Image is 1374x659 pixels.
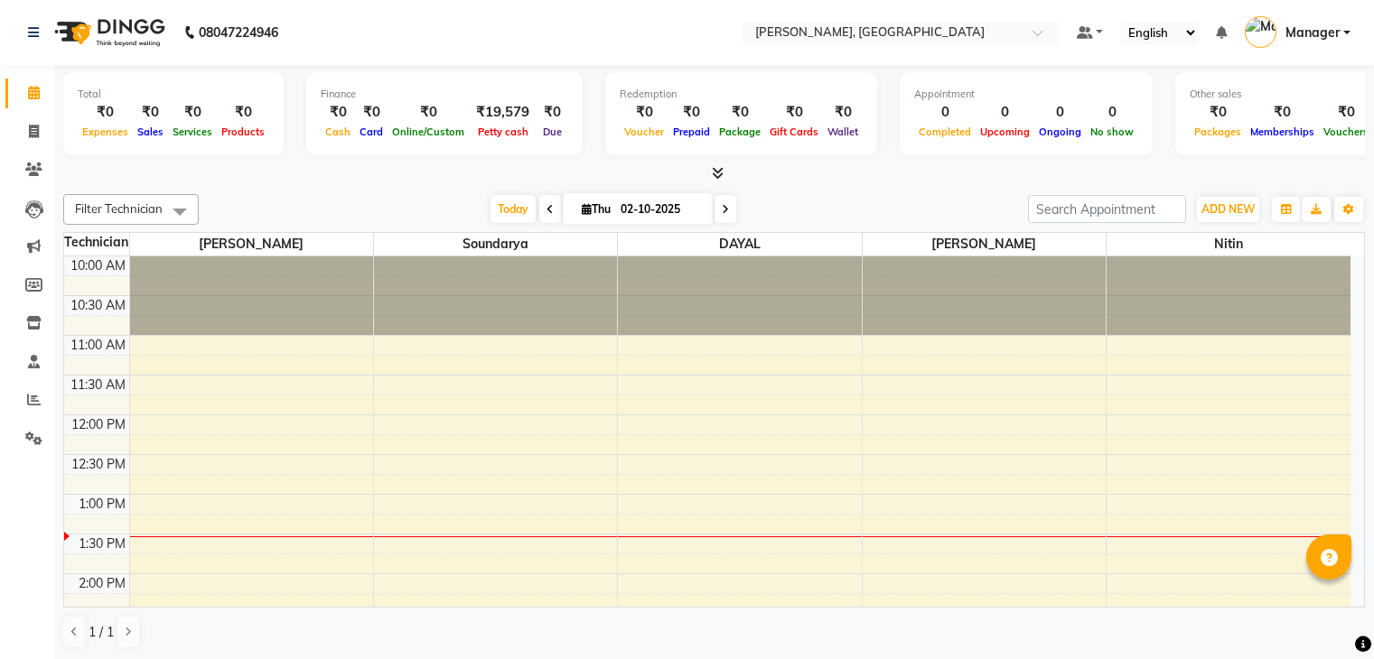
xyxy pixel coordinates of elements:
[133,125,168,138] span: Sales
[75,574,129,593] div: 2:00 PM
[1086,102,1138,123] div: 0
[1086,125,1138,138] span: No show
[1319,102,1373,123] div: ₹0
[491,195,536,223] span: Today
[1201,202,1255,216] span: ADD NEW
[1107,233,1351,255] span: Nitin
[374,233,617,255] span: Soundarya
[89,623,114,642] span: 1 / 1
[976,125,1034,138] span: Upcoming
[1298,587,1356,641] iframe: chat widget
[765,102,823,123] div: ₹0
[765,125,823,138] span: Gift Cards
[67,376,129,394] div: 11:30 AM
[75,495,129,514] div: 1:00 PM
[355,125,388,138] span: Card
[1197,197,1259,222] button: ADD NEW
[863,233,1106,255] span: [PERSON_NAME]
[1285,23,1340,42] span: Manager
[217,125,269,138] span: Products
[618,233,861,255] span: DAYAL
[133,102,168,123] div: ₹0
[1246,125,1319,138] span: Memberships
[620,125,668,138] span: Voucher
[823,102,863,123] div: ₹0
[67,296,129,315] div: 10:30 AM
[217,102,269,123] div: ₹0
[823,125,863,138] span: Wallet
[67,336,129,355] div: 11:00 AM
[1028,195,1186,223] input: Search Appointment
[620,102,668,123] div: ₹0
[68,455,129,474] div: 12:30 PM
[914,125,976,138] span: Completed
[473,125,533,138] span: Petty cash
[615,196,706,223] input: 2025-10-02
[168,125,217,138] span: Services
[976,102,1034,123] div: 0
[914,87,1138,102] div: Appointment
[668,125,715,138] span: Prepaid
[78,87,269,102] div: Total
[914,102,976,123] div: 0
[1190,125,1246,138] span: Packages
[67,256,129,275] div: 10:00 AM
[537,102,568,123] div: ₹0
[577,202,615,216] span: Thu
[78,125,133,138] span: Expenses
[321,125,355,138] span: Cash
[1034,102,1086,123] div: 0
[620,87,863,102] div: Redemption
[130,233,373,255] span: [PERSON_NAME]
[1246,102,1319,123] div: ₹0
[1034,125,1086,138] span: Ongoing
[355,102,388,123] div: ₹0
[538,125,566,138] span: Due
[1190,102,1246,123] div: ₹0
[388,102,469,123] div: ₹0
[668,102,715,123] div: ₹0
[75,201,163,216] span: Filter Technician
[46,7,170,58] img: logo
[199,7,278,58] b: 08047224946
[75,534,129,553] div: 1:30 PM
[321,87,568,102] div: Finance
[388,125,469,138] span: Online/Custom
[321,102,355,123] div: ₹0
[1319,125,1373,138] span: Vouchers
[168,102,217,123] div: ₹0
[78,102,133,123] div: ₹0
[64,233,129,252] div: Technician
[68,415,129,434] div: 12:00 PM
[469,102,537,123] div: ₹19,579
[715,125,765,138] span: Package
[1245,16,1276,48] img: Manager
[715,102,765,123] div: ₹0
